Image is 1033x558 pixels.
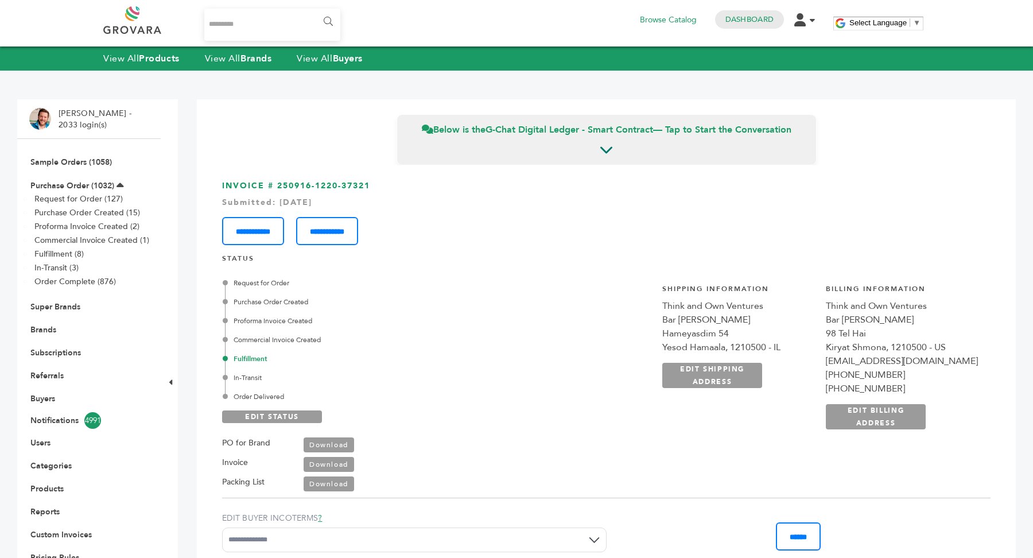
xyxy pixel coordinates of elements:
[826,404,926,429] a: EDIT BILLING ADDRESS
[30,157,112,168] a: Sample Orders (1058)
[59,108,134,130] li: [PERSON_NAME] - 2033 login(s)
[30,412,147,429] a: Notifications4991
[30,506,60,517] a: Reports
[30,180,114,191] a: Purchase Order (1032)
[333,52,363,65] strong: Buyers
[30,437,51,448] a: Users
[225,316,491,326] div: Proforma Invoice Created
[225,373,491,383] div: In-Transit
[662,340,814,354] div: Yesod Hamaala, 1210500 - IL
[225,354,491,364] div: Fulfillment
[222,456,248,470] label: Invoice
[910,18,910,27] span: ​
[34,235,149,246] a: Commercial Invoice Created (1)
[34,262,79,273] a: In-Transit (3)
[225,392,491,402] div: Order Delivered
[662,313,814,327] div: Bar [PERSON_NAME]
[304,437,354,452] a: Download
[205,52,272,65] a: View AllBrands
[826,284,978,300] h4: Billing Information
[422,123,791,136] span: Below is the — Tap to Start the Conversation
[30,460,72,471] a: Categories
[725,14,774,25] a: Dashboard
[826,327,978,340] div: 98 Tel Hai
[304,476,354,491] a: Download
[225,335,491,345] div: Commercial Invoice Created
[30,324,56,335] a: Brands
[826,299,978,313] div: Think and Own Ventures
[849,18,907,27] span: Select Language
[222,254,991,269] h4: STATUS
[30,393,55,404] a: Buyers
[34,249,84,259] a: Fulfillment (8)
[826,313,978,327] div: Bar [PERSON_NAME]
[222,197,991,208] div: Submitted: [DATE]
[30,370,64,381] a: Referrals
[222,436,270,450] label: PO for Brand
[30,347,81,358] a: Subscriptions
[662,363,762,388] a: EDIT SHIPPING ADDRESS
[826,368,978,382] div: [PHONE_NUMBER]
[103,52,180,65] a: View AllProducts
[30,529,92,540] a: Custom Invoices
[30,301,80,312] a: Super Brands
[204,9,340,41] input: Search...
[662,284,814,300] h4: Shipping Information
[30,483,64,494] a: Products
[139,52,179,65] strong: Products
[662,299,814,313] div: Think and Own Ventures
[304,457,354,472] a: Download
[84,412,101,429] span: 4991
[297,52,363,65] a: View AllBuyers
[225,278,491,288] div: Request for Order
[222,513,607,524] label: EDIT BUYER INCOTERMS
[34,221,139,232] a: Proforma Invoice Created (2)
[222,180,991,245] h3: INVOICE # 250916-1220-37321
[34,207,140,218] a: Purchase Order Created (15)
[826,340,978,354] div: Kiryat Shmona, 1210500 - US
[34,193,123,204] a: Request for Order (127)
[662,327,814,340] div: Hameyasdim 54
[222,475,265,489] label: Packing List
[826,354,978,368] div: [EMAIL_ADDRESS][DOMAIN_NAME]
[225,297,491,307] div: Purchase Order Created
[240,52,271,65] strong: Brands
[826,382,978,396] div: [PHONE_NUMBER]
[640,14,697,26] a: Browse Catalog
[318,513,322,524] a: ?
[913,18,921,27] span: ▼
[34,276,116,287] a: Order Complete (876)
[486,123,653,136] strong: G-Chat Digital Ledger - Smart Contract
[222,410,322,423] a: EDIT STATUS
[849,18,921,27] a: Select Language​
